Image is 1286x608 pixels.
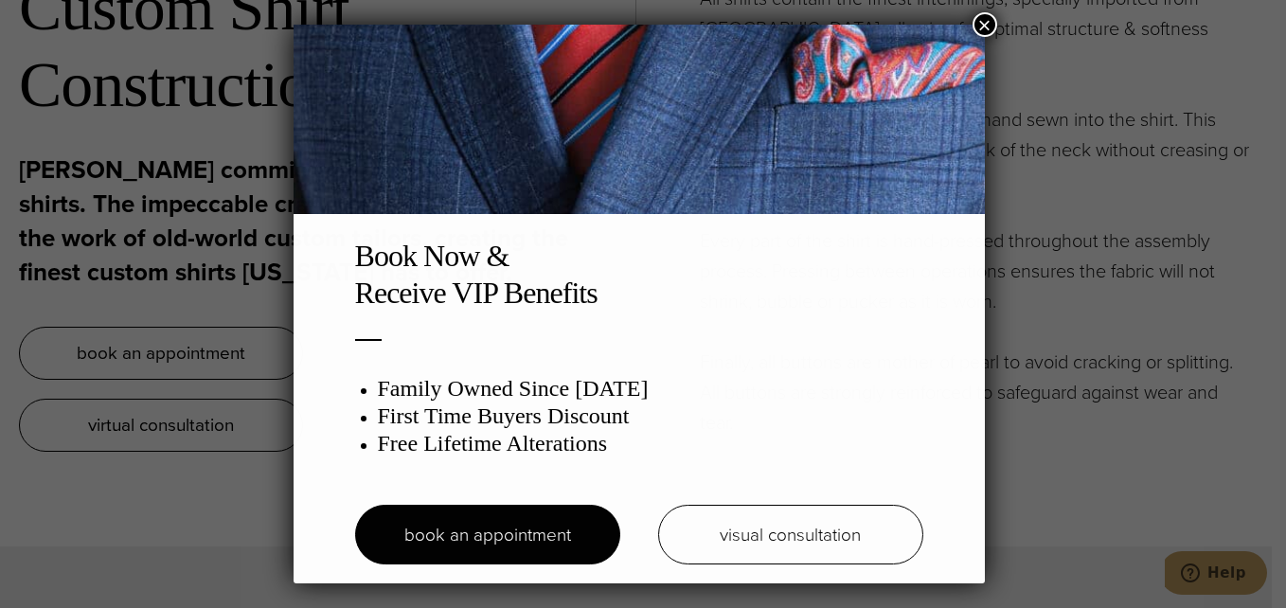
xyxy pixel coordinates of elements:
[658,505,923,564] a: visual consultation
[378,375,923,402] h3: Family Owned Since [DATE]
[378,402,923,430] h3: First Time Buyers Discount
[355,238,923,311] h2: Book Now & Receive VIP Benefits
[355,505,620,564] a: book an appointment
[973,12,997,37] button: Close
[378,430,923,457] h3: Free Lifetime Alterations
[43,13,81,30] span: Help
